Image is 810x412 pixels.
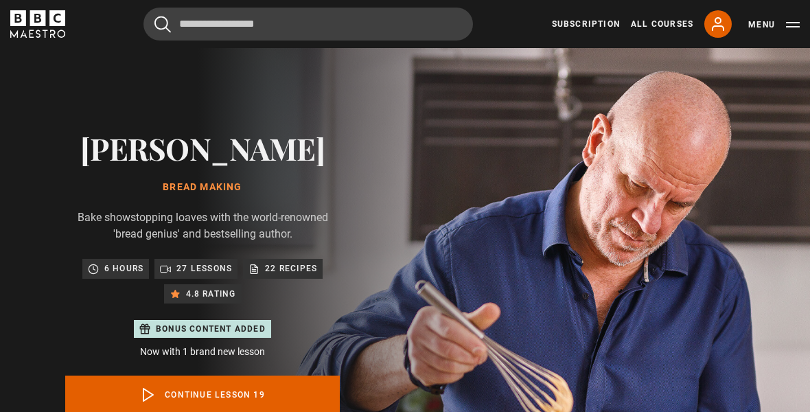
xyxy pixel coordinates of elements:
p: 6 hours [104,262,143,275]
p: Bonus content added [156,323,266,335]
p: Bake showstopping loaves with the world-renowned 'bread genius' and bestselling author. [65,209,340,242]
button: Submit the search query [154,16,171,33]
button: Toggle navigation [748,18,800,32]
p: 27 lessons [176,262,232,275]
h2: [PERSON_NAME] [65,130,340,165]
input: Search [143,8,473,41]
svg: BBC Maestro [10,10,65,38]
a: Subscription [552,18,620,30]
p: Now with 1 brand new lesson [65,345,340,359]
p: 22 recipes [265,262,317,275]
h1: Bread Making [65,182,340,193]
p: 4.8 rating [186,287,236,301]
a: All Courses [631,18,693,30]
